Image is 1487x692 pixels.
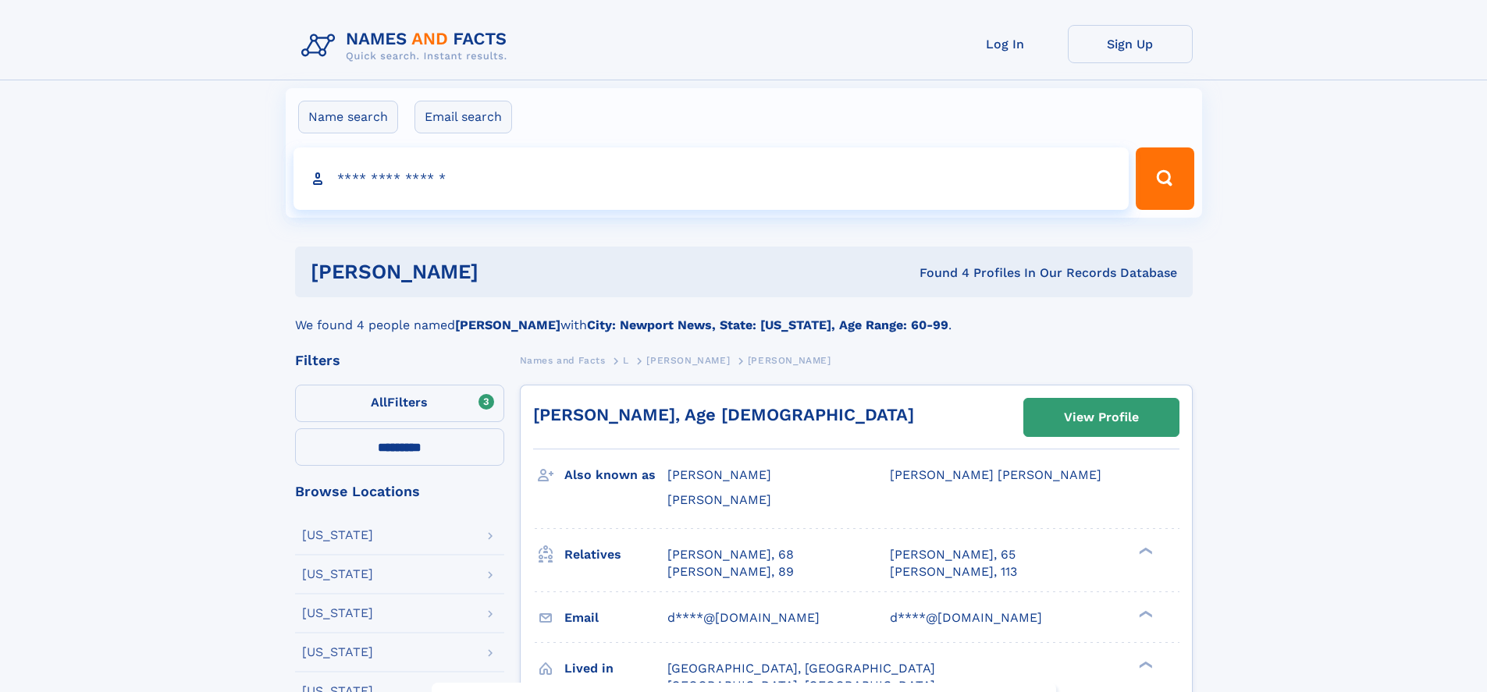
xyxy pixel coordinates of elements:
[414,101,512,133] label: Email search
[298,101,398,133] label: Name search
[667,563,794,580] a: [PERSON_NAME], 89
[371,395,387,410] span: All
[1135,545,1154,555] div: ❯
[295,25,520,67] img: Logo Names and Facts
[302,568,373,580] div: [US_STATE]
[587,318,948,332] b: City: Newport News, State: [US_STATE], Age Range: 60-99
[890,467,1101,482] span: [PERSON_NAME] [PERSON_NAME]
[623,355,629,366] span: L
[295,297,1193,335] div: We found 4 people named with .
[1064,399,1139,435] div: View Profile
[623,350,629,370] a: L
[293,147,1129,210] input: search input
[564,541,667,568] h3: Relatives
[1135,609,1154,619] div: ❯
[1024,399,1179,436] a: View Profile
[311,262,699,282] h1: [PERSON_NAME]
[564,605,667,631] h3: Email
[533,405,914,424] a: [PERSON_NAME], Age [DEMOGRAPHIC_DATA]
[455,318,560,332] b: [PERSON_NAME]
[667,467,771,482] span: [PERSON_NAME]
[564,655,667,682] h3: Lived in
[1068,25,1193,63] a: Sign Up
[667,492,771,507] span: [PERSON_NAME]
[295,484,504,499] div: Browse Locations
[295,385,504,422] label: Filters
[667,546,794,563] a: [PERSON_NAME], 68
[520,350,606,370] a: Names and Facts
[943,25,1068,63] a: Log In
[890,546,1016,563] a: [PERSON_NAME], 65
[667,661,935,676] span: [GEOGRAPHIC_DATA], [GEOGRAPHIC_DATA]
[302,646,373,658] div: [US_STATE]
[890,563,1017,580] a: [PERSON_NAME], 113
[302,529,373,541] div: [US_STATE]
[302,607,373,619] div: [US_STATE]
[748,355,831,366] span: [PERSON_NAME]
[699,264,1177,282] div: Found 4 Profiles In Our Records Database
[295,353,504,367] div: Filters
[646,350,730,370] a: [PERSON_NAME]
[646,355,730,366] span: [PERSON_NAME]
[1136,147,1194,210] button: Search Button
[564,462,667,488] h3: Also known as
[1135,659,1154,669] div: ❯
